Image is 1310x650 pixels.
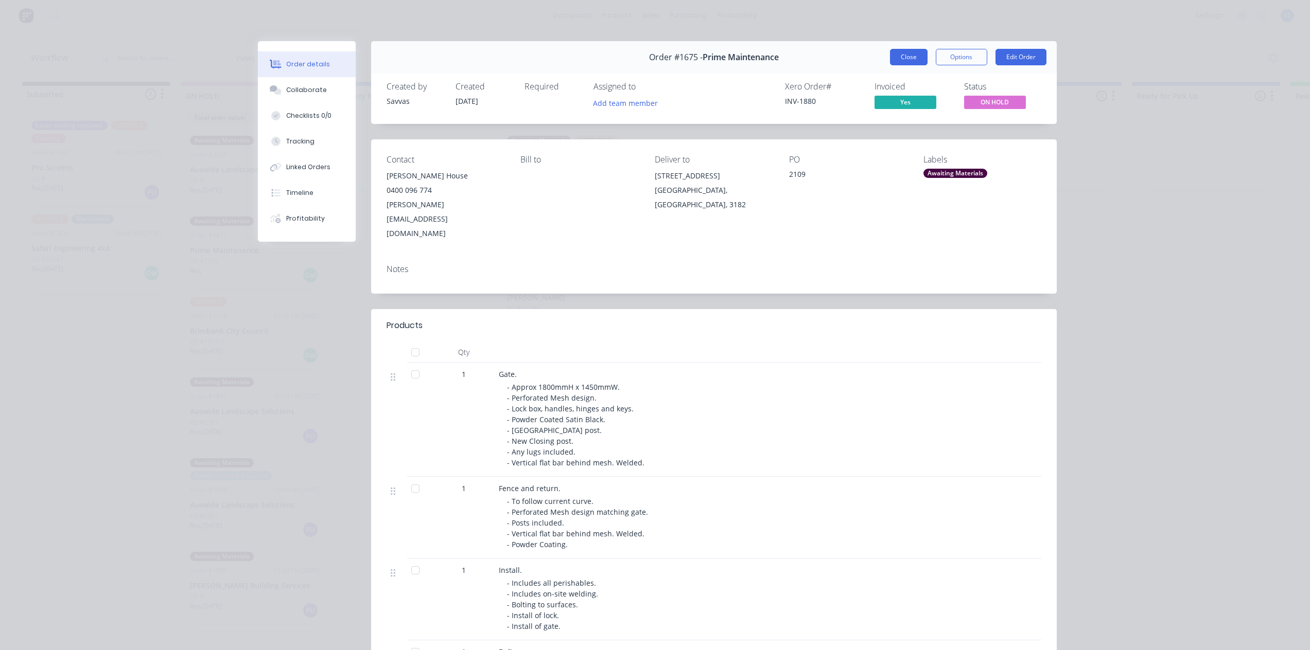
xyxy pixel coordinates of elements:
span: [DATE] [456,96,478,106]
span: 1 [462,565,466,575]
div: Required [525,82,581,92]
div: Created by [387,82,443,92]
span: Fence and return. [499,483,561,493]
div: Awaiting Materials [923,169,987,178]
span: Prime Maintenance [703,52,779,62]
div: PO [789,155,907,165]
button: Tracking [258,129,356,154]
div: Profitability [286,214,325,223]
button: Options [936,49,987,65]
span: Yes [875,96,936,109]
div: Invoiced [875,82,952,92]
div: Qty [433,342,495,363]
button: Profitability [258,206,356,231]
div: Created [456,82,512,92]
span: - To follow current curve. - Perforated Mesh design matching gate. - Posts included. - Vertical f... [507,496,650,549]
span: ON HOLD [964,96,1026,109]
div: INV-1880 [785,96,862,106]
span: - Includes all perishables. - Includes on-site welding. - Bolting to surfaces. - Install of lock.... [507,578,600,631]
button: Checklists 0/0 [258,103,356,129]
div: Tracking [286,137,315,146]
span: 1 [462,483,466,494]
div: Notes [387,264,1041,274]
div: [STREET_ADDRESS] [655,169,773,183]
button: Add team member [593,96,663,110]
div: Assigned to [593,82,696,92]
button: Edit Order [995,49,1046,65]
div: Timeline [286,188,313,197]
div: Xero Order # [785,82,862,92]
div: Savvas [387,96,443,106]
button: Close [890,49,928,65]
button: Linked Orders [258,154,356,180]
div: [PERSON_NAME][EMAIL_ADDRESS][DOMAIN_NAME] [387,197,504,241]
span: Gate. [499,369,517,379]
div: [PERSON_NAME] House [387,169,504,183]
div: Products [387,319,423,332]
button: Order details [258,51,356,77]
button: Timeline [258,180,356,206]
div: Order details [286,60,330,69]
div: Status [964,82,1041,92]
div: 2109 [789,169,907,183]
div: [PERSON_NAME] House0400 096 774[PERSON_NAME][EMAIL_ADDRESS][DOMAIN_NAME] [387,169,504,241]
div: Checklists 0/0 [286,111,331,120]
span: Install. [499,565,522,575]
div: Bill to [520,155,638,165]
button: Collaborate [258,77,356,103]
span: 1 [462,369,466,380]
div: Contact [387,155,504,165]
div: [STREET_ADDRESS][GEOGRAPHIC_DATA], [GEOGRAPHIC_DATA], 3182 [655,169,773,212]
div: Labels [923,155,1041,165]
span: Order #1675 - [649,52,703,62]
div: [GEOGRAPHIC_DATA], [GEOGRAPHIC_DATA], 3182 [655,183,773,212]
div: 0400 096 774 [387,183,504,197]
button: ON HOLD [964,96,1026,111]
div: Deliver to [655,155,773,165]
div: Linked Orders [286,162,330,172]
div: Collaborate [286,85,327,95]
button: Add team member [587,96,663,110]
span: - Approx 1800mmH x 1450mmW. - Perforated Mesh design. - Lock box, handles, hinges and keys. - Pow... [507,382,644,467]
